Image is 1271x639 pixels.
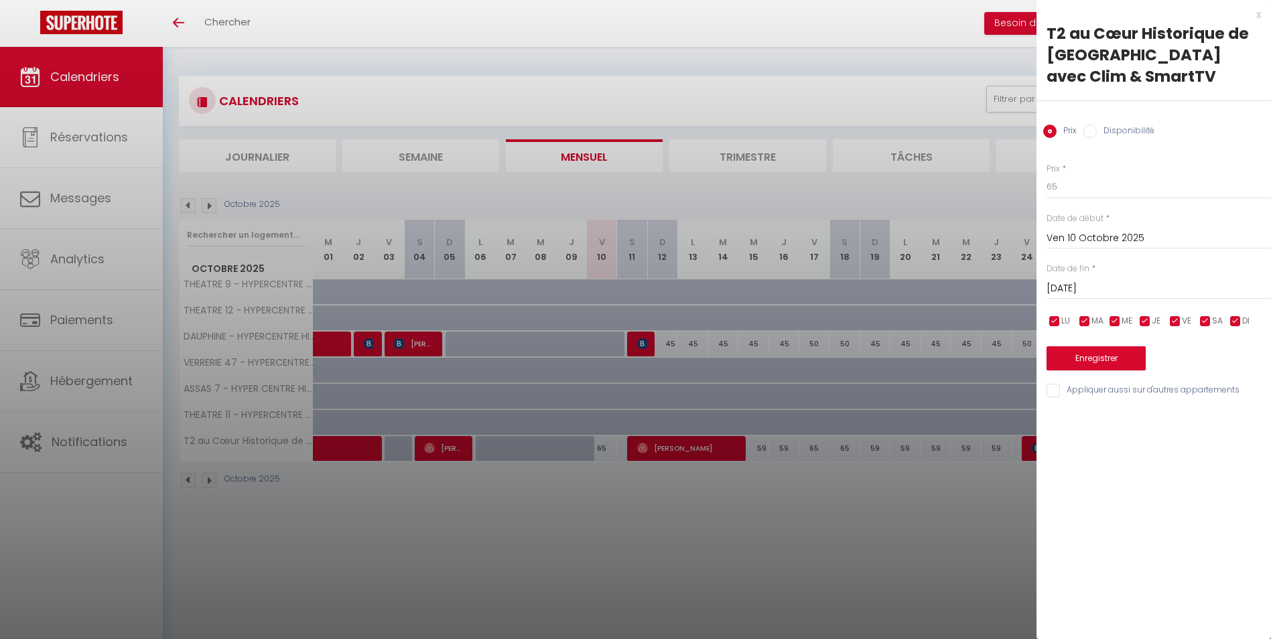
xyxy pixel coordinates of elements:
span: MA [1091,315,1103,328]
label: Date de fin [1047,263,1089,275]
span: VE [1182,315,1191,328]
span: JE [1152,315,1160,328]
button: Enregistrer [1047,346,1146,370]
label: Disponibilité [1097,125,1154,139]
label: Prix [1047,163,1060,175]
span: DI [1242,315,1250,328]
label: Prix [1057,125,1077,139]
span: ME [1122,315,1132,328]
span: SA [1212,315,1223,328]
div: T2 au Cœur Historique de [GEOGRAPHIC_DATA] avec Clim & SmartTV [1047,23,1261,87]
span: LU [1061,315,1070,328]
div: x [1036,7,1261,23]
label: Date de début [1047,212,1103,225]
